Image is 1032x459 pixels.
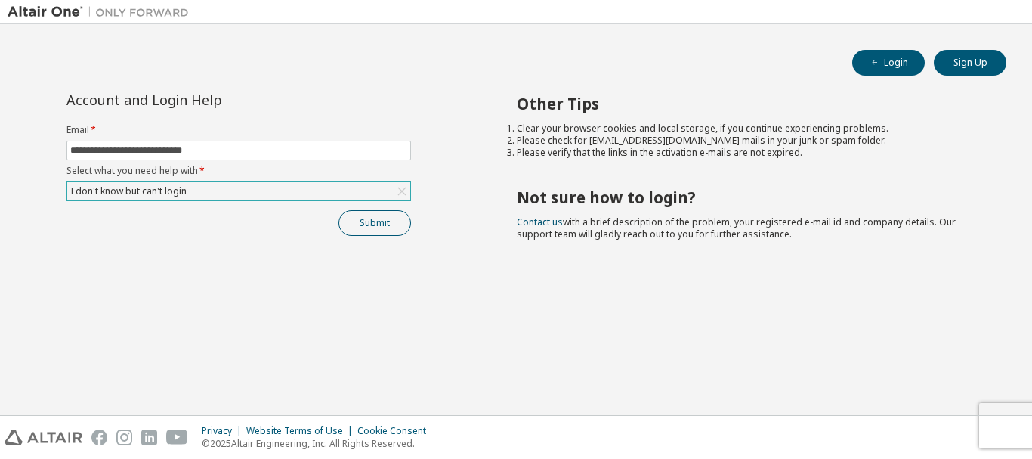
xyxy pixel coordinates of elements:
[8,5,196,20] img: Altair One
[166,430,188,445] img: youtube.svg
[5,430,82,445] img: altair_logo.svg
[67,182,410,200] div: I don't know but can't login
[66,124,411,136] label: Email
[116,430,132,445] img: instagram.svg
[141,430,157,445] img: linkedin.svg
[91,430,107,445] img: facebook.svg
[517,216,563,228] a: Contact us
[202,425,246,437] div: Privacy
[246,425,357,437] div: Website Terms of Use
[66,165,411,177] label: Select what you need help with
[517,188,980,207] h2: Not sure how to login?
[517,147,980,159] li: Please verify that the links in the activation e-mails are not expired.
[852,50,925,76] button: Login
[66,94,342,106] div: Account and Login Help
[517,123,980,135] li: Clear your browser cookies and local storage, if you continue experiencing problems.
[517,94,980,113] h2: Other Tips
[68,183,189,200] div: I don't know but can't login
[338,210,411,236] button: Submit
[202,437,435,450] p: © 2025 Altair Engineering, Inc. All Rights Reserved.
[517,135,980,147] li: Please check for [EMAIL_ADDRESS][DOMAIN_NAME] mails in your junk or spam folder.
[357,425,435,437] div: Cookie Consent
[934,50,1006,76] button: Sign Up
[517,216,956,240] span: with a brief description of the problem, your registered e-mail id and company details. Our suppo...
